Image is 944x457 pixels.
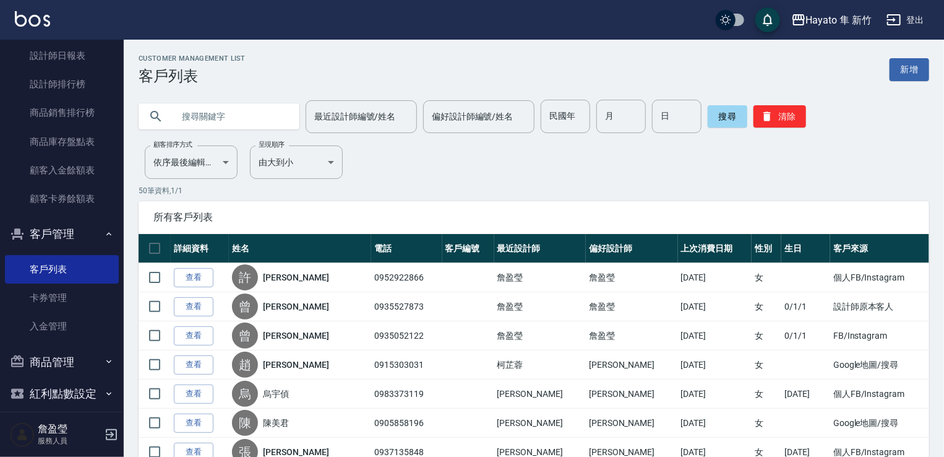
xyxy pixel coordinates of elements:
button: 商品管理 [5,346,119,378]
div: 趙 [232,352,258,378]
td: 詹盈瑩 [494,292,586,321]
a: [PERSON_NAME] [263,271,328,284]
span: 所有客戶列表 [153,211,914,224]
button: 登出 [882,9,929,32]
td: [DATE] [678,292,752,321]
h3: 客戶列表 [139,67,246,85]
td: 個人FB/Instagram [830,380,929,409]
td: 女 [752,263,781,292]
a: 烏宇偵 [263,388,289,400]
button: 清除 [753,105,806,128]
h2: Customer Management List [139,54,246,63]
label: 呈現順序 [259,140,285,149]
a: 顧客卡券餘額表 [5,185,119,213]
td: 0/1/1 [781,321,830,350]
td: [DATE] [781,380,830,409]
a: 查看 [174,414,213,433]
td: 女 [752,350,781,380]
td: [DATE] [678,380,752,409]
a: 查看 [174,297,213,316]
td: 女 [752,409,781,438]
td: [PERSON_NAME] [494,409,586,438]
td: Google地圖/搜尋 [830,409,929,438]
a: 查看 [174,268,213,287]
td: 詹盈瑩 [586,263,677,292]
input: 搜尋關鍵字 [173,100,290,133]
div: 烏 [232,381,258,407]
td: 0935052122 [371,321,442,350]
a: 設計師日報表 [5,41,119,70]
td: [PERSON_NAME] [494,380,586,409]
a: 查看 [174,385,213,404]
img: Person [10,422,35,447]
th: 客戶編號 [442,234,494,263]
a: 陳美君 [263,417,289,429]
button: Hayato 隼 新竹 [786,7,877,33]
td: 設計師原本客人 [830,292,929,321]
td: 0983373119 [371,380,442,409]
th: 最近設計師 [494,234,586,263]
th: 生日 [781,234,830,263]
td: 0915303031 [371,350,442,380]
th: 詳細資料 [171,234,229,263]
a: [PERSON_NAME] [263,359,328,371]
td: 女 [752,321,781,350]
td: [DATE] [678,321,752,350]
p: 50 筆資料, 1 / 1 [139,185,929,196]
th: 偏好設計師 [586,234,677,263]
div: 許 [232,264,258,290]
a: 入金管理 [5,312,119,341]
th: 姓名 [229,234,371,263]
button: 搜尋 [708,105,747,128]
td: 詹盈瑩 [586,292,677,321]
div: 依序最後編輯時間 [145,146,238,179]
td: FB/Instagram [830,321,929,350]
a: 查看 [174,355,213,375]
label: 顧客排序方式 [153,140,192,149]
td: 柯芷蓉 [494,350,586,380]
a: 新增 [890,58,929,81]
div: 陳 [232,410,258,436]
img: Logo [15,11,50,27]
a: 商品庫存盤點表 [5,128,119,156]
button: save [755,7,780,32]
div: 由大到小 [250,146,343,179]
a: [PERSON_NAME] [263,300,328,313]
button: 紅利點數設定 [5,378,119,410]
div: Hayato 隼 新竹 [806,12,872,28]
a: 顧客入金餘額表 [5,156,119,185]
div: 曾 [232,323,258,349]
div: 曾 [232,294,258,320]
td: 詹盈瑩 [586,321,677,350]
td: [DATE] [678,263,752,292]
h5: 詹盈瑩 [38,423,101,435]
td: 0905858196 [371,409,442,438]
p: 服務人員 [38,435,101,446]
td: 女 [752,380,781,409]
td: [PERSON_NAME] [586,350,677,380]
td: [PERSON_NAME] [586,380,677,409]
a: 客戶列表 [5,255,119,284]
td: 詹盈瑩 [494,321,586,350]
td: [PERSON_NAME] [586,409,677,438]
td: 0/1/1 [781,292,830,321]
a: 商品銷售排行榜 [5,98,119,127]
td: 0935527873 [371,292,442,321]
th: 電話 [371,234,442,263]
td: 詹盈瑩 [494,263,586,292]
th: 客戶來源 [830,234,929,263]
td: [DATE] [678,350,752,380]
th: 上次消費日期 [678,234,752,263]
td: 0952922866 [371,263,442,292]
a: 設計師排行榜 [5,70,119,98]
td: [DATE] [678,409,752,438]
a: [PERSON_NAME] [263,329,328,342]
a: 查看 [174,326,213,346]
td: 個人FB/Instagram [830,263,929,292]
th: 性別 [752,234,781,263]
td: 女 [752,292,781,321]
td: Google地圖/搜尋 [830,350,929,380]
button: 客戶管理 [5,218,119,250]
a: 卡券管理 [5,284,119,312]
